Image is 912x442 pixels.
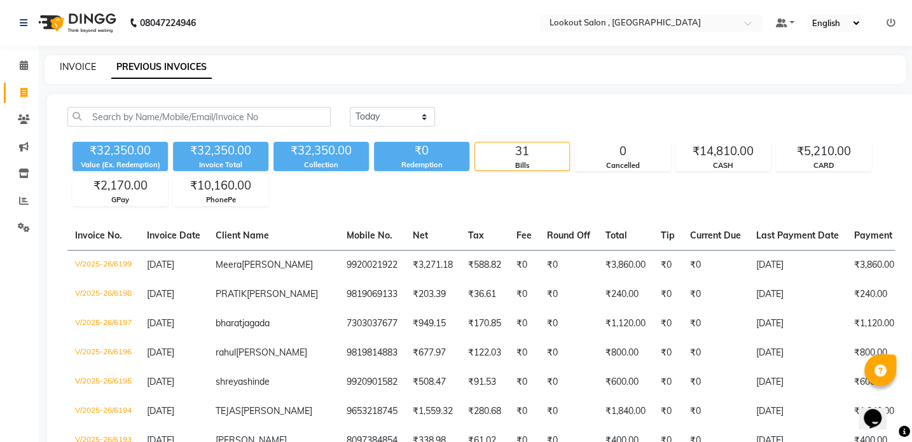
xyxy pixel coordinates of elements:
span: Tip [661,230,675,241]
td: V/2025-26/6197 [67,309,139,338]
td: ₹0 [539,309,598,338]
span: PRATIK [216,288,247,300]
div: ₹32,350.00 [73,142,168,160]
td: ₹0 [682,338,749,368]
td: V/2025-26/6198 [67,280,139,309]
td: ₹0 [653,250,682,280]
td: ₹0 [509,280,539,309]
td: ₹0 [539,250,598,280]
span: TEJAS [216,405,241,417]
div: Redemption [374,160,469,170]
span: [DATE] [147,405,174,417]
td: ₹0 [539,368,598,397]
span: Fee [516,230,532,241]
span: Total [605,230,627,241]
div: ₹32,350.00 [173,142,268,160]
td: ₹36.61 [460,280,509,309]
td: 9920901582 [339,368,405,397]
span: jagada [242,317,270,329]
td: ₹0 [539,338,598,368]
div: ₹10,160.00 [174,177,268,195]
a: PREVIOUS INVOICES [111,56,212,79]
div: Collection [273,160,369,170]
div: Value (Ex. Redemption) [73,160,168,170]
span: Current Due [690,230,741,241]
div: Invoice Total [173,160,268,170]
td: ₹600.00 [598,368,653,397]
div: ₹2,170.00 [73,177,167,195]
td: V/2025-26/6194 [67,397,139,426]
td: [DATE] [749,397,846,426]
span: Client Name [216,230,269,241]
td: ₹0 [682,397,749,426]
span: [PERSON_NAME] [247,288,318,300]
td: 7303037677 [339,309,405,338]
td: ₹122.03 [460,338,509,368]
td: [DATE] [749,368,846,397]
span: Last Payment Date [756,230,839,241]
td: ₹1,559.32 [405,397,460,426]
div: 31 [475,142,569,160]
td: V/2025-26/6196 [67,338,139,368]
td: ₹280.68 [460,397,509,426]
span: Meera [216,259,242,270]
div: PhonePe [174,195,268,205]
td: ₹0 [509,250,539,280]
span: Tax [468,230,484,241]
div: Bills [475,160,569,171]
td: ₹0 [653,368,682,397]
div: ₹0 [374,142,469,160]
td: ₹3,860.00 [598,250,653,280]
td: 9819069133 [339,280,405,309]
span: [DATE] [147,259,174,270]
td: ₹0 [653,280,682,309]
span: Invoice No. [75,230,122,241]
td: V/2025-26/6195 [67,368,139,397]
span: shinde [243,376,270,387]
span: shreya [216,376,243,387]
td: ₹0 [682,309,749,338]
td: ₹800.00 [598,338,653,368]
div: Cancelled [576,160,670,171]
span: [PERSON_NAME] [241,405,312,417]
td: ₹677.97 [405,338,460,368]
td: ₹0 [509,309,539,338]
input: Search by Name/Mobile/Email/Invoice No [67,107,331,127]
td: ₹203.39 [405,280,460,309]
div: ₹14,810.00 [676,142,770,160]
span: [DATE] [147,317,174,329]
iframe: chat widget [859,391,899,429]
span: [DATE] [147,288,174,300]
td: [DATE] [749,338,846,368]
td: ₹0 [653,338,682,368]
div: 0 [576,142,670,160]
td: ₹949.15 [405,309,460,338]
div: CARD [777,160,871,171]
div: ₹32,350.00 [273,142,369,160]
a: INVOICE [60,61,96,73]
td: ₹588.82 [460,250,509,280]
td: ₹0 [539,280,598,309]
span: Round Off [547,230,590,241]
td: 9653218745 [339,397,405,426]
span: [PERSON_NAME] [236,347,307,358]
span: rahul [216,347,236,358]
b: 08047224946 [140,5,196,41]
span: [PERSON_NAME] [242,259,313,270]
span: Mobile No. [347,230,392,241]
td: ₹0 [653,397,682,426]
div: GPay [73,195,167,205]
span: Invoice Date [147,230,200,241]
td: 9819814883 [339,338,405,368]
td: ₹0 [682,280,749,309]
span: Net [413,230,428,241]
td: [DATE] [749,309,846,338]
img: logo [32,5,120,41]
span: [DATE] [147,347,174,358]
span: bharat [216,317,242,329]
div: CASH [676,160,770,171]
td: ₹1,120.00 [598,309,653,338]
td: [DATE] [749,250,846,280]
td: ₹0 [682,250,749,280]
td: ₹91.53 [460,368,509,397]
